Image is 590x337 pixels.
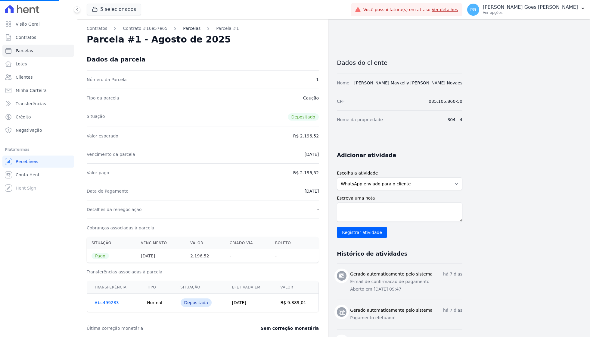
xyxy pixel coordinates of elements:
dt: Data de Pagamento [87,188,129,194]
a: Parcelas [183,25,200,32]
dd: [DATE] [305,151,319,157]
a: Parcela #1 [216,25,239,32]
dd: R$ 2.196,52 [293,170,319,176]
dd: 1 [316,77,319,83]
a: Minha Carteira [2,84,74,96]
dt: Tipo da parcela [87,95,119,101]
dd: - [317,206,319,213]
th: Valor [273,281,319,294]
a: Recebíveis [2,156,74,168]
th: Vencimento [136,237,185,249]
p: E-mail de confirmacão de pagamento [350,279,462,285]
span: Minha Carteira [16,87,47,93]
p: Ver opções [483,10,578,15]
a: #bc499283 [94,300,119,305]
p: Pagamento efetuado! [350,315,462,321]
th: - [270,249,306,263]
dd: 035.105.860-50 [429,98,462,104]
h3: Gerado automaticamente pelo sistema [350,307,433,313]
td: [DATE] [225,294,273,312]
a: Parcelas [2,45,74,57]
label: Escreva uma nota [337,195,462,201]
div: Dados da parcela [87,56,145,63]
label: Escolha a atividade [337,170,462,176]
dt: Última correção monetária [87,325,224,331]
dt: Situação [87,113,105,121]
h2: Parcela #1 - Agosto de 2025 [87,34,231,45]
nav: Breadcrumb [87,25,319,32]
th: Situação [173,281,225,294]
dt: Cobranças associadas à parcela [87,225,154,231]
dd: R$ 2.196,52 [293,133,319,139]
td: Normal [140,294,173,312]
div: Plataformas [5,146,72,153]
p: Aberto em [DATE] 09:47 [350,286,462,292]
h3: Gerado automaticamente pelo sistema [350,271,433,277]
span: Parcelas [16,48,33,54]
th: - [225,249,270,263]
dt: Valor esperado [87,133,118,139]
th: Boleto [270,237,306,249]
a: Contratos [2,31,74,43]
a: Contratos [87,25,107,32]
a: Negativação [2,124,74,136]
dt: Valor pago [87,170,109,176]
div: Depositada [181,298,212,307]
p: [PERSON_NAME] Goes [PERSON_NAME] [483,4,578,10]
a: [PERSON_NAME] Maykelly [PERSON_NAME] Novaes [354,80,462,85]
a: Contrato #16e57e65 [123,25,167,32]
span: Pago [92,253,109,259]
dd: Caução [303,95,319,101]
a: Crédito [2,111,74,123]
p: há 7 dias [443,271,462,277]
span: Negativação [16,127,42,133]
h3: Adicionar atividade [337,152,396,159]
dt: Nome [337,80,349,86]
a: Visão Geral [2,18,74,30]
h3: Transferências associadas à parcela [87,269,319,275]
span: PG [470,8,476,12]
a: Clientes [2,71,74,83]
a: Ver detalhes [432,7,458,12]
span: Conta Hent [16,172,39,178]
dt: Nome da propriedade [337,117,383,123]
dd: Sem correção monetária [261,325,319,331]
a: Lotes [2,58,74,70]
span: Contratos [16,34,36,40]
span: Depositado [288,113,319,121]
span: Transferências [16,101,46,107]
span: Clientes [16,74,33,80]
th: Efetivada em [225,281,273,294]
input: Registrar atividade [337,227,387,238]
dt: Detalhes da renegociação [87,206,142,213]
th: [DATE] [136,249,185,263]
th: Situação [87,237,136,249]
span: Lotes [16,61,27,67]
a: Conta Hent [2,169,74,181]
p: há 7 dias [443,307,462,313]
a: Transferências [2,98,74,110]
th: Criado via [225,237,270,249]
th: Valor [185,237,225,249]
span: Recebíveis [16,159,38,165]
button: 5 selecionados [87,4,141,15]
th: Transferência [87,281,140,294]
span: Visão Geral [16,21,40,27]
th: Tipo [140,281,173,294]
dt: Número da Parcela [87,77,127,83]
dt: Vencimento da parcela [87,151,135,157]
td: R$ 9.889,01 [273,294,319,312]
dd: [DATE] [305,188,319,194]
th: 2.196,52 [185,249,225,263]
span: Você possui fatura(s) em atraso. [363,7,458,13]
dd: 304 - 4 [447,117,462,123]
button: PG [PERSON_NAME] Goes [PERSON_NAME] Ver opções [462,1,590,18]
span: Crédito [16,114,31,120]
h3: Dados do cliente [337,59,462,66]
h3: Histórico de atividades [337,250,407,257]
dt: CPF [337,98,345,104]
